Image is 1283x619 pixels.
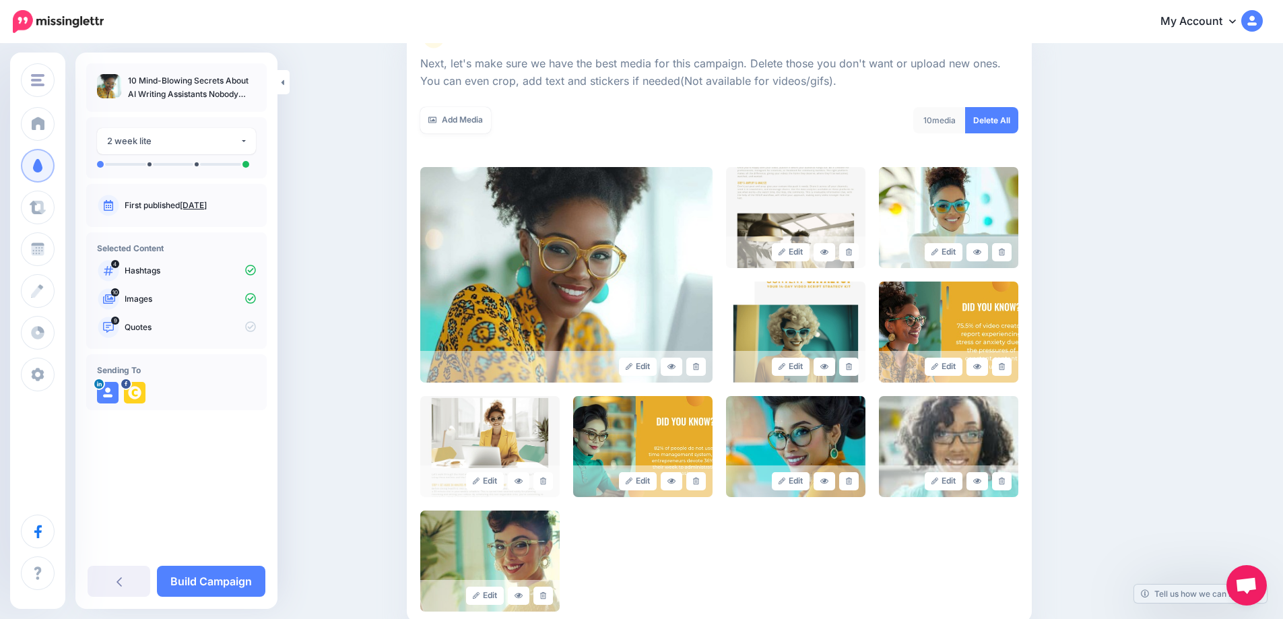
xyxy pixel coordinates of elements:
a: Edit [925,358,963,376]
img: Missinglettr [13,10,104,33]
img: 572cca8d4b7022d87b304fc9563f66d1_large.jpg [726,396,865,497]
img: b6979926b978739044644362d91385a6_large.jpg [420,167,713,383]
p: First published [125,199,256,211]
span: 9 [111,317,119,325]
span: 4 [111,260,119,268]
a: [DATE] [180,200,207,210]
div: media [913,107,966,133]
a: Add Media [420,107,491,133]
a: Edit [466,472,504,490]
img: c0b4f9cc1e27c05358b08979712a64fd_large.jpg [420,511,560,612]
img: b6979926b978739044644362d91385a6_thumb.jpg [97,74,121,98]
p: Next, let's make sure we have the best media for this campaign. Delete those you don't want or up... [420,55,1018,90]
img: 599ece5db7ed09822e3f6ab03c6308ab_large.jpg [879,396,1018,497]
a: Edit [619,358,657,376]
div: 2 week lite [107,133,240,149]
img: 978858e60ae79e136a368a42364cb35a_large.jpg [420,396,560,497]
h4: Sending To [97,365,256,375]
p: Quotes [125,321,256,333]
a: Edit [772,472,810,490]
h4: Selected Content [97,243,256,253]
p: Images [125,293,256,305]
a: Edit [925,243,963,261]
a: Edit [619,472,657,490]
a: Edit [772,358,810,376]
p: 10 Mind-Blowing Secrets About AI Writing Assistants Nobody Teaches [128,74,256,101]
a: My Account [1147,5,1263,38]
a: Tell us how we can improve [1134,585,1267,603]
img: 196676706_108571301444091_499029507392834038_n-bsa103351.png [124,382,145,403]
a: Edit [772,243,810,261]
img: menu.png [31,74,44,86]
a: Edit [925,472,963,490]
a: Delete All [965,107,1018,133]
span: 10 [111,288,119,296]
img: 62e170f40955b1f3f0d3895d36a98763_large.jpg [726,167,865,268]
img: 615fd576c7bef00d4238c3f0139e7e5d_large.jpg [879,282,1018,383]
img: 5bd582df4795b177b3c7f27a40768725_large.jpg [726,282,865,383]
a: Edit [466,587,504,605]
img: ef891a94219a30e348a70c79d5e48380_large.jpg [879,167,1018,268]
button: 2 week lite [97,128,256,154]
img: 1d1ee0f391caaa21ecc595b132975291_large.jpg [573,396,713,497]
a: Open chat [1226,565,1267,606]
p: Hashtags [125,265,256,277]
div: Select Media [420,48,1018,612]
span: 10 [923,115,932,125]
img: user_default_image.png [97,382,119,403]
